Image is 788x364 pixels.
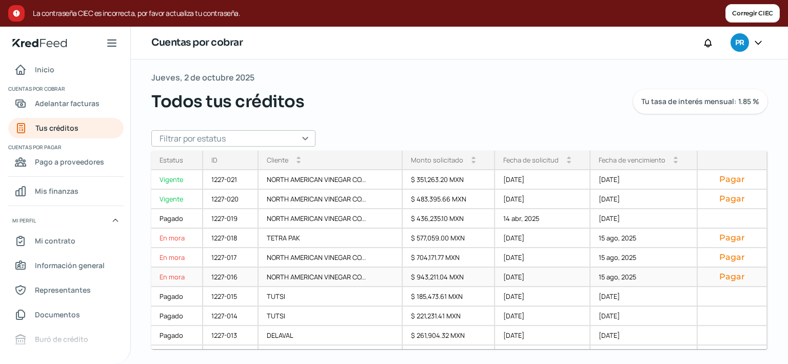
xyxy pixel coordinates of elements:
div: $ 351,263.20 MXN [403,170,495,190]
div: Fecha de vencimiento [599,155,665,165]
div: $ 704,171.77 MXN [403,248,495,268]
a: Información general [8,255,124,276]
div: [DATE] [495,326,590,346]
div: [DATE] [590,209,697,229]
span: Información general [35,259,105,272]
a: Representantes [8,280,124,300]
div: 1227-020 [203,190,259,209]
div: 15 ago, 2025 [590,248,697,268]
div: [DATE] [590,170,697,190]
div: 1227-015 [203,287,259,307]
div: [DATE] [495,307,590,326]
div: [DATE] [495,190,590,209]
span: Tus créditos [35,122,78,134]
a: Pago a proveedores [8,152,124,172]
div: 15 ago, 2025 [590,229,697,248]
div: $ 436,235.10 MXN [403,209,495,229]
span: Todos tus créditos [151,89,304,114]
span: Pago a proveedores [35,155,104,168]
div: NORTH AMERICAN VINEGAR CO... [259,190,402,209]
span: La contraseña CIEC es incorrecta, por favor actualiza tu contraseña. [33,7,725,19]
div: TUTSI [259,287,402,307]
span: Mi contrato [35,234,75,247]
div: $ 943,211.04 MXN [403,268,495,287]
button: Pagar [706,272,758,282]
div: [DATE] [495,229,590,248]
div: NORTH AMERICAN VINEGAR CO... [259,209,402,229]
button: Pagar [706,174,758,185]
span: Mi perfil [12,216,36,225]
a: Adelantar facturas [8,93,124,114]
a: En mora [151,229,203,248]
a: Inicio [8,59,124,80]
button: Pagar [706,233,758,243]
a: Pagado [151,326,203,346]
div: [DATE] [590,287,697,307]
div: $ 483,395.66 MXN [403,190,495,209]
div: NORTH AMERICAN VINEGAR CO... [259,268,402,287]
a: Vigente [151,170,203,190]
div: 1227-016 [203,268,259,287]
span: Documentos [35,308,80,321]
div: 1227-018 [203,229,259,248]
div: 1227-017 [203,248,259,268]
div: 1227-014 [203,307,259,326]
h1: Cuentas por cobrar [151,35,243,50]
div: [DATE] [590,326,697,346]
div: DELAVAL [259,326,402,346]
div: 1227-019 [203,209,259,229]
a: En mora [151,248,203,268]
i: arrow_drop_down [471,160,476,164]
div: Estatus [160,155,183,165]
button: Pagar [706,252,758,262]
span: Buró de crédito [35,333,88,346]
a: Documentos [8,305,124,325]
div: [DATE] [495,170,590,190]
div: [DATE] [495,287,590,307]
button: Pagar [706,194,758,204]
div: 15 ago, 2025 [590,268,697,287]
div: [DATE] [495,268,590,287]
a: Pagado [151,307,203,326]
i: arrow_drop_down [674,160,678,164]
div: $ 185,473.61 MXN [403,287,495,307]
div: TETRA PAK [259,229,402,248]
span: PR [735,37,744,49]
button: Corregir CIEC [725,4,780,23]
div: ID [211,155,218,165]
span: Adelantar facturas [35,97,100,110]
span: Tu tasa de interés mensual: 1.85 % [641,98,759,105]
a: Buró de crédito [8,329,124,350]
a: Mis finanzas [8,181,124,201]
div: Cliente [267,155,288,165]
i: arrow_drop_down [297,160,301,164]
i: arrow_drop_down [567,160,571,164]
span: Mis finanzas [35,185,78,197]
div: $ 261,904.32 MXN [403,326,495,346]
div: [DATE] [495,248,590,268]
a: Tus créditos [8,118,124,138]
div: [DATE] [590,190,697,209]
div: NORTH AMERICAN VINEGAR CO... [259,248,402,268]
div: 1227-021 [203,170,259,190]
div: 14 abr, 2025 [495,209,590,229]
a: Pagado [151,287,203,307]
span: Cuentas por cobrar [8,84,122,93]
div: Fecha de solicitud [503,155,559,165]
span: Inicio [35,63,54,76]
div: Monto solicitado [411,155,463,165]
span: Jueves, 2 de octubre 2025 [151,70,254,85]
a: Pagado [151,209,203,229]
div: TUTSI [259,307,402,326]
a: En mora [151,268,203,287]
a: Vigente [151,190,203,209]
div: $ 577,059.00 MXN [403,229,495,248]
